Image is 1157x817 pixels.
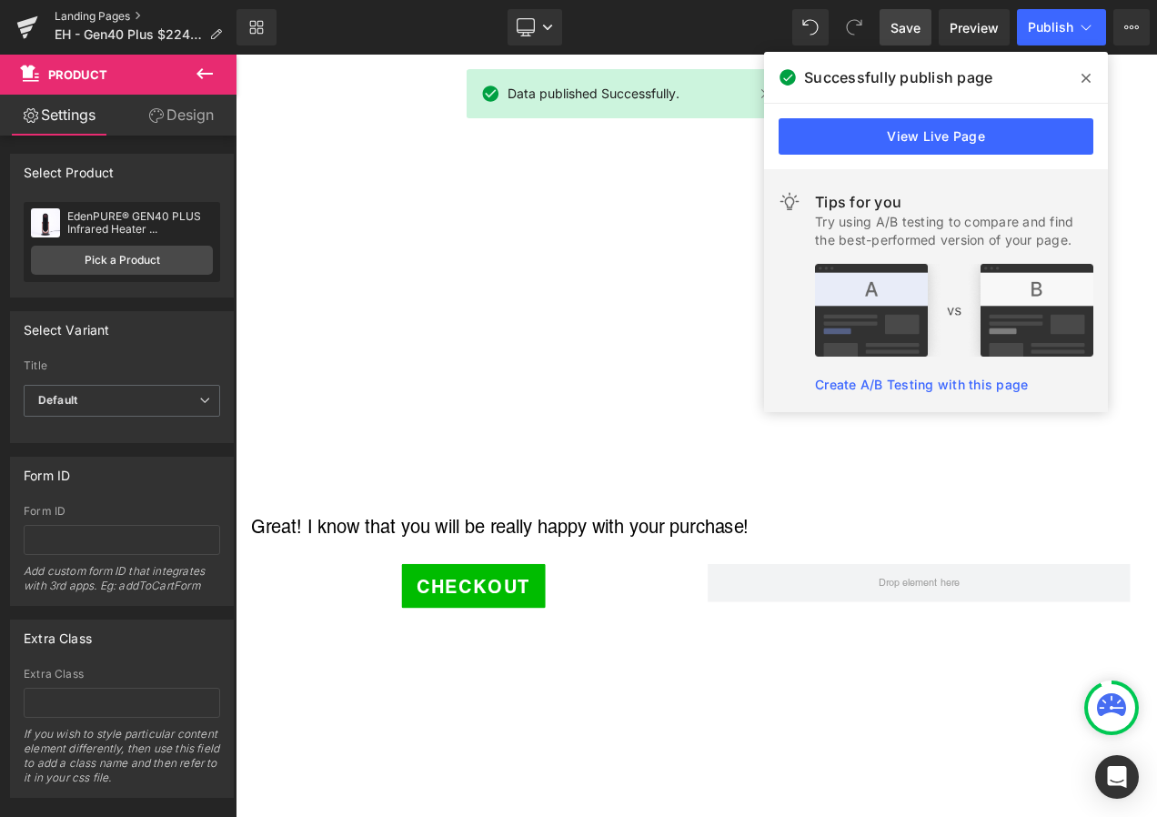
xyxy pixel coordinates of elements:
span: Save [890,18,921,37]
div: Add custom form ID that integrates with 3rd apps. Eg: addToCartForm [24,564,220,605]
a: Create A/B Testing with this page [815,377,1028,392]
div: Extra Class [24,620,92,646]
div: If you wish to style particular content element differently, then use this field to add a class n... [24,727,220,797]
span: Checkout [216,619,352,651]
span: Data published Successfully. [508,84,679,104]
div: Tips for you [815,191,1093,213]
a: New Library [236,9,277,45]
a: Pick a Product [31,246,213,275]
div: Try using A/B testing to compare and find the best-performed version of your page. [815,213,1093,249]
span: EH - Gen40 Plus $224 NT [55,27,202,42]
img: light.svg [779,191,800,213]
div: Form ID [24,458,70,483]
a: Design [122,95,240,136]
a: Checkout [198,609,369,661]
img: pImage [31,208,60,237]
a: Preview [939,9,1010,45]
div: EdenPURE® GEN40 PLUS Infrared Heater ... [67,210,213,236]
span: Successfully publish page [804,66,992,88]
button: More [1113,9,1150,45]
button: Publish [1017,9,1106,45]
label: Title [24,359,220,378]
div: Open Intercom Messenger [1095,755,1139,799]
a: Landing Pages [55,9,236,24]
span: Preview [950,18,999,37]
span: Product [48,67,107,82]
div: Select Product [24,155,115,180]
img: tip.png [815,264,1093,357]
button: Redo [836,9,872,45]
span: Publish [1028,20,1073,35]
div: Extra Class [24,668,220,681]
div: Form ID [24,505,220,518]
b: Default [38,393,77,407]
a: View Live Page [779,118,1093,155]
div: Select Variant [24,312,110,338]
button: Undo [792,9,829,45]
p: Great! I know that you will be really happy with your purchase! [18,549,1082,581]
